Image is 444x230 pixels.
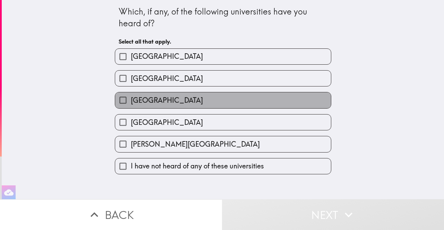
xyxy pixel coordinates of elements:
[131,74,203,83] span: [GEOGRAPHIC_DATA]
[131,161,264,171] span: I have not heard of any of these universities
[115,92,331,108] button: [GEOGRAPHIC_DATA]
[115,71,331,86] button: [GEOGRAPHIC_DATA]
[115,158,331,174] button: I have not heard of any of these universities
[119,38,327,45] h6: Select all that apply.
[222,199,444,230] button: Next
[131,118,203,127] span: [GEOGRAPHIC_DATA]
[131,95,203,105] span: [GEOGRAPHIC_DATA]
[115,114,331,130] button: [GEOGRAPHIC_DATA]
[115,136,331,152] button: [PERSON_NAME][GEOGRAPHIC_DATA]
[115,49,331,64] button: [GEOGRAPHIC_DATA]
[131,52,203,61] span: [GEOGRAPHIC_DATA]
[119,6,327,29] div: Which, if any, of the following universities have you heard of?
[131,139,260,149] span: [PERSON_NAME][GEOGRAPHIC_DATA]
